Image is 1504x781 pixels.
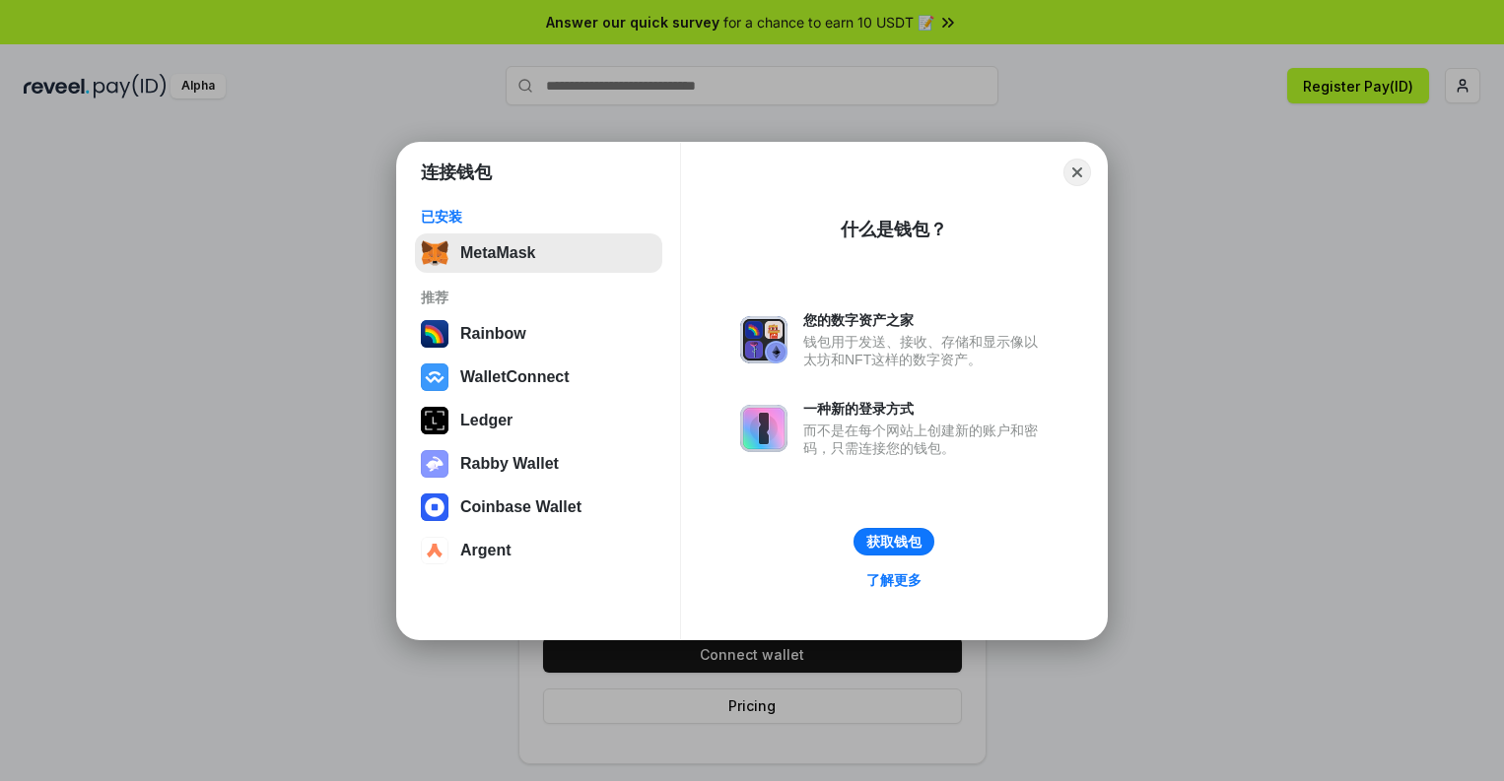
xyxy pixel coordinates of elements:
button: Rabby Wallet [415,444,662,484]
a: 了解更多 [855,567,933,593]
img: svg+xml,%3Csvg%20xmlns%3D%22http%3A%2F%2Fwww.w3.org%2F2000%2Fsvg%22%20fill%3D%22none%22%20viewBox... [421,450,448,478]
div: Rainbow [460,325,526,343]
img: svg+xml,%3Csvg%20xmlns%3D%22http%3A%2F%2Fwww.w3.org%2F2000%2Fsvg%22%20fill%3D%22none%22%20viewBox... [740,316,787,363]
button: Argent [415,531,662,570]
div: 您的数字资产之家 [803,311,1048,329]
button: Close [1063,159,1091,186]
img: svg+xml,%3Csvg%20width%3D%2228%22%20height%3D%2228%22%20viewBox%3D%220%200%2028%2028%22%20fill%3D... [421,493,448,521]
img: svg+xml,%3Csvg%20width%3D%2228%22%20height%3D%2228%22%20viewBox%3D%220%200%2028%2028%22%20fill%3D... [421,537,448,564]
div: Rabby Wallet [460,455,559,473]
img: svg+xml,%3Csvg%20width%3D%22120%22%20height%3D%22120%22%20viewBox%3D%220%200%20120%20120%22%20fil... [421,320,448,348]
div: 而不是在每个网站上创建新的账户和密码，只需连接您的钱包。 [803,422,1048,457]
div: 推荐 [421,289,656,306]
button: Coinbase Wallet [415,488,662,527]
div: 钱包用于发送、接收、存储和显示像以太坊和NFT这样的数字资产。 [803,333,1048,368]
div: 什么是钱包？ [841,218,947,241]
img: svg+xml,%3Csvg%20fill%3D%22none%22%20height%3D%2233%22%20viewBox%3D%220%200%2035%2033%22%20width%... [421,239,448,267]
div: 获取钱包 [866,533,922,551]
button: MetaMask [415,233,662,273]
button: WalletConnect [415,358,662,397]
h1: 连接钱包 [421,161,492,184]
button: 获取钱包 [854,528,934,555]
div: 了解更多 [866,571,922,589]
img: svg+xml,%3Csvg%20width%3D%2228%22%20height%3D%2228%22%20viewBox%3D%220%200%2028%2028%22%20fill%3D... [421,363,448,391]
div: Ledger [460,412,513,429]
div: 已安装 [421,208,656,226]
div: 一种新的登录方式 [803,400,1048,418]
img: svg+xml,%3Csvg%20xmlns%3D%22http%3A%2F%2Fwww.w3.org%2F2000%2Fsvg%22%20width%3D%2228%22%20height%3... [421,407,448,434]
div: Argent [460,542,512,559]
img: svg+xml,%3Csvg%20xmlns%3D%22http%3A%2F%2Fwww.w3.org%2F2000%2Fsvg%22%20fill%3D%22none%22%20viewBox... [740,405,787,452]
button: Rainbow [415,314,662,354]
div: MetaMask [460,244,535,262]
button: Ledger [415,401,662,440]
div: WalletConnect [460,368,570,386]
div: Coinbase Wallet [460,498,581,516]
